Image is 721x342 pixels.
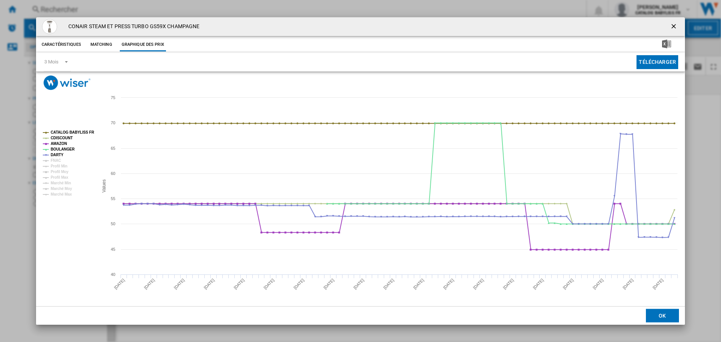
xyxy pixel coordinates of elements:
tspan: [DATE] [203,278,215,290]
tspan: [DATE] [353,278,365,290]
tspan: [DATE] [323,278,335,290]
tspan: [DATE] [592,278,604,290]
tspan: [DATE] [113,278,125,290]
tspan: DARTY [51,153,63,157]
tspan: FNAC [51,158,61,163]
tspan: CDISCOUNT [51,136,73,140]
tspan: [DATE] [293,278,305,290]
tspan: BOULANGER [51,147,75,151]
tspan: Values [101,179,107,193]
tspan: [DATE] [502,278,514,290]
button: OK [646,309,679,322]
img: logo_wiser_300x94.png [44,75,91,90]
button: getI18NText('BUTTONS.CLOSE_DIALOG') [667,19,682,34]
div: 3 Mois [44,59,58,65]
img: excel-24x24.png [662,39,671,48]
tspan: Marché Moy [51,187,72,191]
button: Télécharger [637,55,678,69]
tspan: 40 [111,272,115,277]
tspan: CATALOG BABYLISS FR [51,130,94,134]
tspan: 65 [111,146,115,151]
tspan: Profil Min [51,164,68,168]
tspan: 70 [111,121,115,125]
tspan: [DATE] [472,278,485,290]
h4: CONAIR STEAM ET PRESS TURBO GS59X CHAMPAGNE [65,23,199,30]
img: Defroieur-Conair-Turbo-ExtremeSteam-GS59XE-1100-W.jpg [42,19,57,34]
tspan: [DATE] [622,278,634,290]
tspan: 55 [111,196,115,201]
button: Graphique des prix [120,38,166,51]
tspan: [DATE] [442,278,455,290]
tspan: [DATE] [263,278,275,290]
tspan: AMAZON [51,142,67,146]
tspan: [DATE] [412,278,425,290]
tspan: [DATE] [562,278,575,290]
tspan: Marché Max [51,192,72,196]
tspan: 75 [111,95,115,100]
tspan: [DATE] [173,278,186,290]
tspan: Profil Moy [51,170,69,174]
tspan: 60 [111,171,115,176]
tspan: [DATE] [532,278,545,290]
md-dialog: Product popup [36,17,685,325]
button: Matching [85,38,118,51]
tspan: [DATE] [652,278,664,290]
tspan: 45 [111,247,115,252]
tspan: 50 [111,221,115,226]
tspan: [DATE] [383,278,395,290]
tspan: [DATE] [233,278,245,290]
button: Télécharger au format Excel [650,38,683,51]
tspan: Profil Max [51,175,68,179]
button: Caractéristiques [40,38,83,51]
tspan: [DATE] [143,278,155,290]
ng-md-icon: getI18NText('BUTTONS.CLOSE_DIALOG') [670,23,679,32]
tspan: Marché Min [51,181,71,185]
